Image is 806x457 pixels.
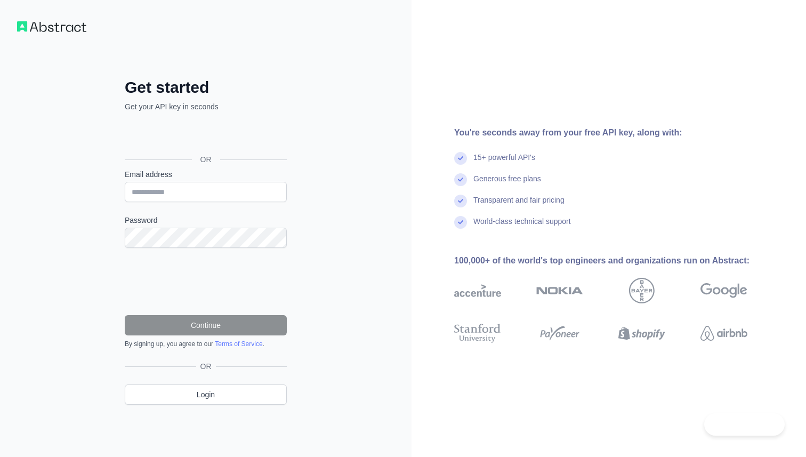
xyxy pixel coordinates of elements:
img: accenture [454,278,501,303]
img: check mark [454,216,467,229]
iframe: reCAPTCHA [125,261,287,302]
div: 15+ powerful API's [473,152,535,173]
img: google [700,278,747,303]
iframe: Sign in with Google Button [119,124,290,147]
img: payoneer [536,322,583,345]
img: check mark [454,152,467,165]
p: Get your API key in seconds [125,101,287,112]
div: Transparent and fair pricing [473,195,565,216]
img: check mark [454,195,467,207]
img: Workflow [17,21,86,32]
label: Password [125,215,287,226]
span: OR [196,361,216,372]
img: nokia [536,278,583,303]
div: Generous free plans [473,173,541,195]
iframe: Toggle Customer Support [704,413,785,436]
a: Terms of Service [215,340,262,348]
img: airbnb [700,322,747,345]
span: OR [192,154,220,165]
div: You're seconds away from your free API key, along with: [454,126,781,139]
h2: Get started [125,78,287,97]
img: bayer [629,278,655,303]
img: shopify [618,322,665,345]
div: 100,000+ of the world's top engineers and organizations run on Abstract: [454,254,781,267]
img: check mark [454,173,467,186]
img: stanford university [454,322,501,345]
div: By signing up, you agree to our . [125,340,287,348]
div: World-class technical support [473,216,571,237]
a: Login [125,384,287,405]
label: Email address [125,169,287,180]
button: Continue [125,315,287,335]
